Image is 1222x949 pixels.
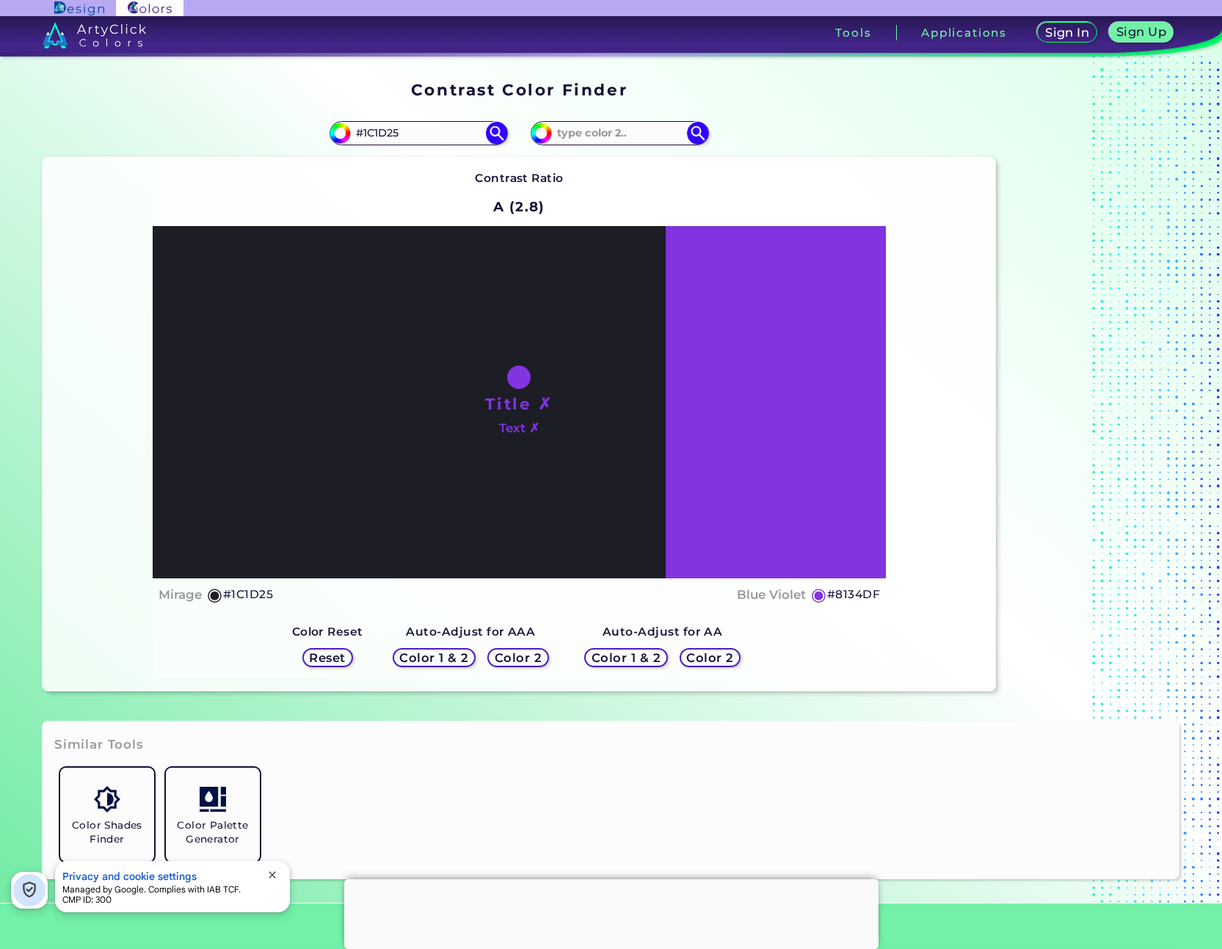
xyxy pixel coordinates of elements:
[485,393,553,415] h1: Title ✗
[487,191,551,223] h2: A (2.8)
[54,762,160,868] a: Color Shades Finder
[486,122,508,144] img: icon search
[399,652,468,663] h5: Color 1 & 2
[406,625,535,639] strong: Auto-Adjust for AAA
[54,736,144,754] h3: Similar Tools
[411,79,628,101] h1: Contrast Color Finder
[159,584,202,606] h4: Mirage
[200,786,225,812] img: icon_col_pal_col.svg
[552,123,688,143] input: type color 2..
[499,418,539,439] h4: Text ✗
[344,879,879,945] iframe: Advertisement
[687,122,709,144] img: icon search
[475,171,564,185] strong: Contrast Ratio
[54,1,103,15] img: ArtyClick Design logo
[160,762,266,868] a: Color Palette Generator
[43,22,146,48] img: logo_artyclick_colors_white.svg
[207,586,223,603] h5: ◉
[592,652,661,663] h5: Color 1 & 2
[223,585,273,604] h5: #1C1D25
[603,625,722,639] strong: Auto-Adjust for AA
[827,585,880,604] h5: #8134DF
[94,786,120,812] img: icon_color_shades.svg
[921,27,1007,38] h3: Applications
[1109,22,1174,43] a: Sign Up
[172,818,254,846] h5: Color Palette Generator
[495,652,542,663] h5: Color 2
[1116,26,1166,37] h5: Sign Up
[351,123,487,143] input: type color 1..
[1002,76,1185,697] iframe: Advertisement
[1037,22,1097,43] a: Sign In
[1045,26,1089,38] h5: Sign In
[292,625,363,639] strong: Color Reset
[66,818,148,846] h5: Color Shades Finder
[686,652,733,663] h5: Color 2
[835,27,871,38] h3: Tools
[309,652,345,663] h5: Reset
[737,584,806,606] h4: Blue Violet
[811,586,827,603] h5: ◉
